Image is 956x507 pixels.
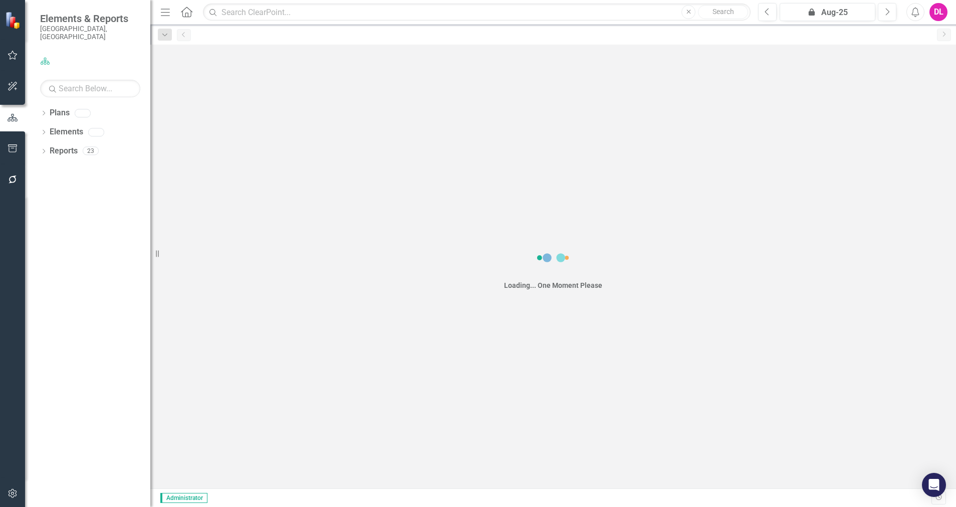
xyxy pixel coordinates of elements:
input: Search ClearPoint... [203,4,751,21]
input: Search Below... [40,80,140,97]
a: Reports [50,145,78,157]
span: Search [712,8,734,16]
div: Aug-25 [783,7,872,19]
button: DL [929,3,947,21]
span: Elements & Reports [40,13,140,25]
span: Administrator [160,493,207,503]
div: Loading... One Moment Please [504,280,602,290]
img: ClearPoint Strategy [5,12,23,29]
div: Open Intercom Messenger [922,473,946,497]
a: Elements [50,126,83,138]
button: Search [698,5,748,19]
small: [GEOGRAPHIC_DATA], [GEOGRAPHIC_DATA] [40,25,140,41]
a: Plans [50,107,70,119]
div: 23 [83,147,99,155]
button: Aug-25 [780,3,875,21]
